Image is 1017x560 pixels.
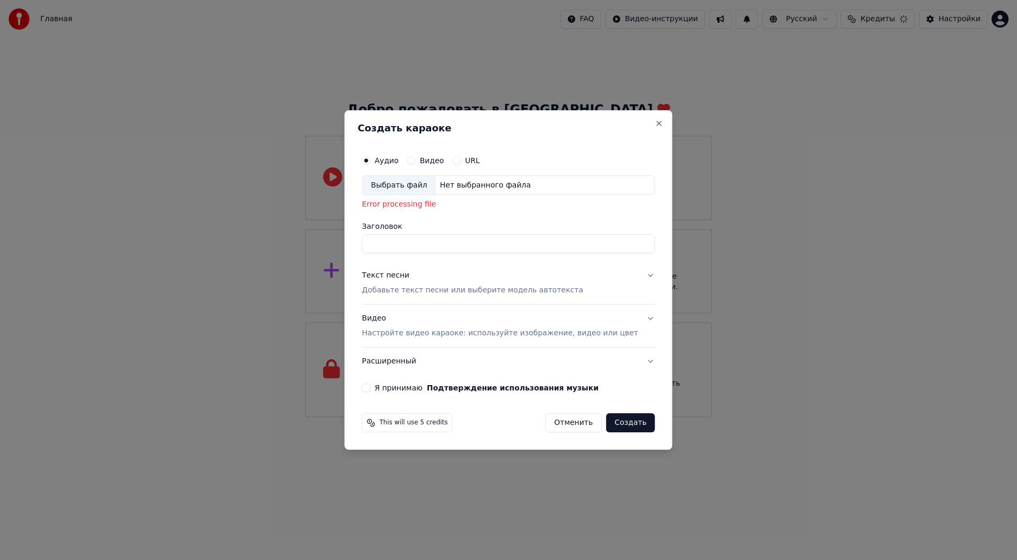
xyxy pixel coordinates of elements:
div: Текст песни [362,271,409,281]
label: Я принимаю [374,384,599,392]
button: Текст песниДобавьте текст песни или выберите модель автотекста [362,262,655,305]
label: Аудио [374,157,398,164]
label: Заголовок [362,223,655,230]
div: Выбрать файл [362,176,435,195]
div: Error processing file [362,200,655,210]
label: Видео [420,157,444,164]
button: Создать [606,413,655,432]
h2: Создать караоке [358,123,659,133]
label: URL [465,157,480,164]
button: Расширенный [362,348,655,375]
button: ВидеоНастройте видео караоке: используйте изображение, видео или цвет [362,305,655,347]
p: Настройте видео караоке: используйте изображение, видео или цвет [362,328,638,339]
button: Я принимаю [427,384,599,392]
button: Отменить [545,413,602,432]
p: Добавьте текст песни или выберите модель автотекста [362,286,583,296]
span: This will use 5 credits [379,419,448,427]
div: Нет выбранного файла [435,180,535,191]
div: Видео [362,313,638,339]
